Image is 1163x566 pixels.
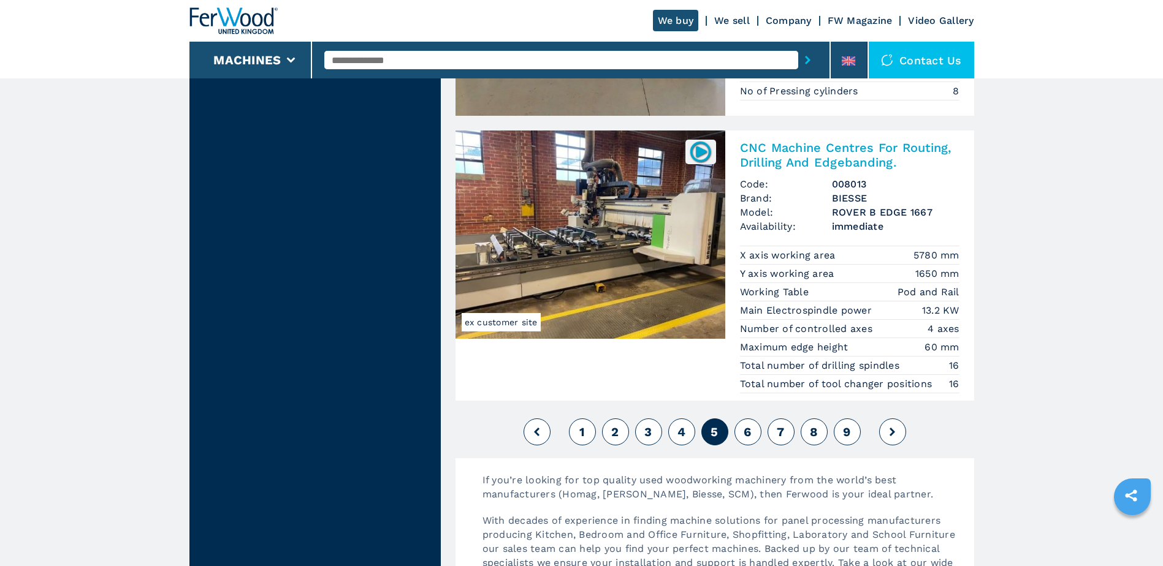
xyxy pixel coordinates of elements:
button: 3 [635,418,662,445]
p: X axis working area [740,249,839,262]
a: sharethis [1116,480,1146,511]
img: CNC Machine Centres For Routing, Drilling And Edgebanding. BIESSE ROVER B EDGE 1667 [456,130,725,339]
img: Ferwood [189,7,278,34]
button: 1 [569,418,596,445]
a: CNC Machine Centres For Routing, Drilling And Edgebanding. BIESSE ROVER B EDGE 1667ex customer si... [456,130,974,401]
h2: CNC Machine Centres For Routing, Drilling And Edgebanding. [740,140,959,170]
span: 4 [677,424,685,439]
span: 7 [777,424,784,439]
em: 5780 mm [913,248,959,262]
em: 16 [949,377,959,391]
button: 5 [701,418,728,445]
em: 16 [949,358,959,372]
p: Working Table [740,285,812,299]
span: Availability: [740,219,832,233]
p: Total number of drilling spindles [740,359,903,372]
span: immediate [832,219,959,233]
a: Company [766,15,812,26]
button: 9 [834,418,861,445]
h3: ROVER B EDGE 1667 [832,205,959,219]
p: Number of controlled axes [740,322,876,336]
iframe: Chat [1111,511,1154,557]
button: 7 [768,418,795,445]
span: 5 [711,424,718,439]
span: 6 [744,424,751,439]
span: ex customer site [462,313,541,331]
a: Video Gallery [908,15,974,26]
h3: BIESSE [832,191,959,205]
button: submit-button [798,46,817,74]
span: 9 [843,424,850,439]
em: 4 axes [928,322,959,336]
button: 4 [668,418,695,445]
button: Machines [213,53,281,67]
em: Pod and Rail [898,285,959,299]
img: 008013 [688,140,712,164]
a: We buy [653,10,699,31]
em: 13.2 KW [922,303,959,317]
div: Contact us [869,42,974,78]
button: 2 [602,418,629,445]
button: 6 [734,418,761,445]
button: 8 [801,418,828,445]
p: Y axis working area [740,267,837,281]
span: 3 [644,424,652,439]
span: 1 [579,424,585,439]
p: If you’re looking for top quality used woodworking machinery from the world’s best manufacturers ... [470,473,974,513]
span: 8 [810,424,818,439]
p: Main Electrospindle power [740,304,875,317]
span: Code: [740,177,832,191]
a: FW Magazine [828,15,893,26]
span: Brand: [740,191,832,205]
em: 8 [953,84,959,98]
span: 2 [611,424,619,439]
p: Maximum edge height [740,341,852,354]
a: We sell [714,15,750,26]
p: Total number of tool changer positions [740,377,936,391]
em: 60 mm [925,340,959,354]
em: 1650 mm [915,266,959,281]
h3: 008013 [832,177,959,191]
img: Contact us [881,54,893,66]
span: Model: [740,205,832,219]
p: No of Pressing cylinders [740,85,861,98]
